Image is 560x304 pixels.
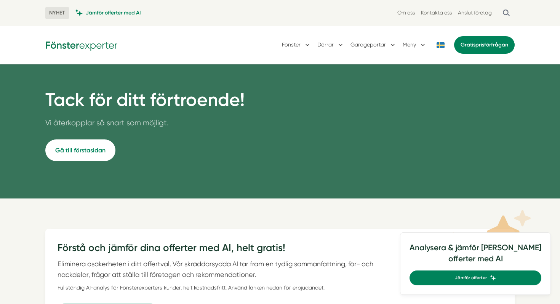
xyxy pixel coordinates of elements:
span: NYHET [45,7,69,19]
span: Jämför offerter med AI [86,9,141,16]
a: Kontakta oss [421,9,452,16]
div: Fullständig AI-analys för Fönsterexperters kunder, helt kostnadsfritt. Använd länken nedan för er... [58,284,389,291]
a: Om oss [397,9,415,16]
button: Fönster [282,35,311,55]
a: Jämför offerter med AI [75,9,141,16]
p: Eliminera osäkerheten i ditt offertval. Vår skräddarsydda AI tar fram en tydlig sammanfattning, f... [58,259,389,280]
button: Dörrar [317,35,344,55]
a: Jämför offerter [410,270,541,285]
h3: Förstå och jämför dina offerter med AI, helt gratis! [58,241,389,259]
button: Meny [403,35,427,55]
img: Fönsterexperter Logotyp [45,39,118,51]
h4: Analysera & jämför [PERSON_NAME] offerter med AI [410,242,541,270]
h1: Tack för ditt förtroende! [45,89,245,117]
p: Vi återkopplar så snart som möjligt. [45,117,245,133]
a: Gå till förstasidan [45,139,115,161]
span: Jämför offerter [455,274,487,282]
a: Gratisprisförfrågan [454,36,515,54]
button: Garageportar [350,35,397,55]
span: Gratis [461,42,475,48]
a: Anslut företag [458,9,492,16]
